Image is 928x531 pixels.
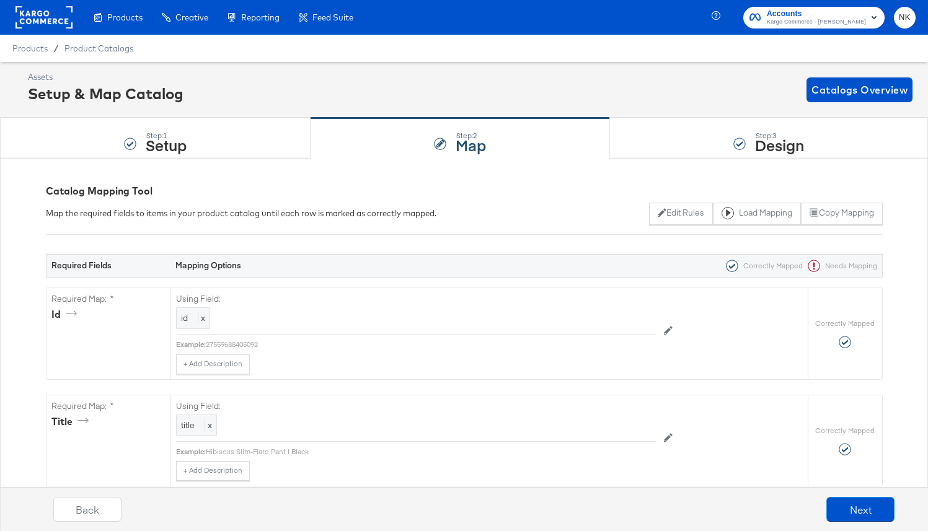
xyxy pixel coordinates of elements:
[176,354,250,374] button: + Add Description
[205,419,212,431] span: x
[107,12,143,22] span: Products
[28,83,183,104] div: Setup & Map Catalog
[801,203,882,225] button: Copy Mapping
[176,293,656,305] label: Using Field:
[53,497,122,522] button: Back
[12,43,48,53] span: Products
[51,293,166,305] label: Required Map: *
[51,400,166,412] label: Required Map: *
[146,134,187,155] strong: Setup
[894,7,916,29] button: NK
[456,131,486,140] div: Step: 2
[206,447,656,457] div: Hibiscus Slim-Flare Pant | Black
[28,71,183,83] div: Assets
[713,203,801,225] button: Load Mapping
[649,203,713,225] button: Edit Rules
[721,260,803,272] div: Correctly Mapped
[767,7,866,20] span: Accounts
[46,184,883,198] div: Catalog Mapping Tool
[755,131,804,140] div: Step: 3
[176,461,250,481] button: + Add Description
[64,43,133,53] a: Product Catalogs
[767,17,866,27] span: Kargo Commerce - [PERSON_NAME]
[51,260,112,271] strong: Required Fields
[811,81,908,99] span: Catalogs Overview
[51,307,81,322] div: id
[815,426,875,436] label: Correctly Mapped
[312,12,353,22] span: Feed Suite
[198,312,205,323] span: x
[175,12,208,22] span: Creative
[181,419,195,431] span: title
[803,260,877,272] div: Needs Mapping
[826,497,895,522] button: Next
[51,415,93,429] div: title
[181,312,188,323] span: id
[175,260,241,271] strong: Mapping Options
[456,134,486,155] strong: Map
[176,447,206,457] div: Example:
[48,43,64,53] span: /
[241,12,280,22] span: Reporting
[755,134,804,155] strong: Design
[899,11,911,25] span: NK
[806,77,913,102] button: Catalogs Overview
[743,7,885,29] button: AccountsKargo Commerce - [PERSON_NAME]
[146,131,187,140] div: Step: 1
[206,340,656,349] div: 27559688405092
[46,208,436,219] div: Map the required fields to items in your product catalog until each row is marked as correctly ma...
[815,318,875,328] label: Correctly Mapped
[176,400,656,412] label: Using Field:
[176,340,206,349] div: Example:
